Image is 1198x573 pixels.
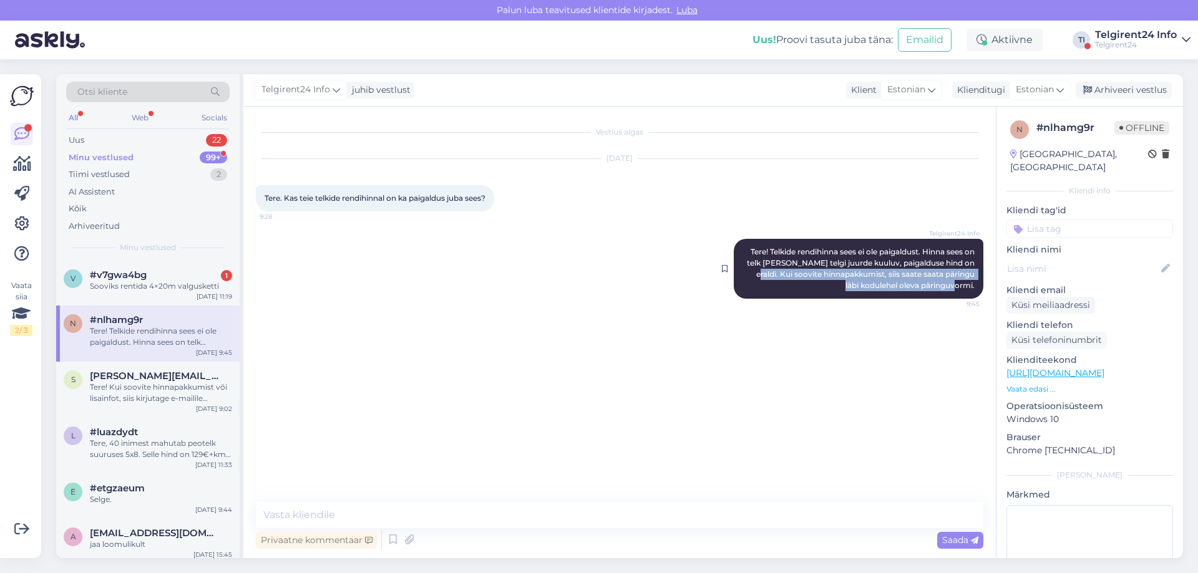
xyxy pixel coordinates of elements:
button: Emailid [898,28,952,52]
div: Minu vestlused [69,152,134,164]
div: [DATE] [256,153,983,164]
div: juhib vestlust [347,84,411,97]
div: Klient [846,84,877,97]
div: [PERSON_NAME] [1006,469,1173,481]
div: 99+ [200,152,227,164]
div: 22 [206,134,227,147]
span: Saada [942,534,978,546]
span: v [71,274,75,283]
div: Küsi telefoninumbrit [1006,332,1107,349]
div: Socials [199,110,230,126]
div: [DATE] 9:44 [195,505,232,514]
span: Minu vestlused [120,242,176,253]
div: Tere, 40 inimest mahutab peotelk suuruses 5x8. Selle hind on 129€+km. Kui soovite hinnapakkumist ... [90,438,232,460]
input: Lisa tag [1006,219,1173,238]
span: #v7gwa4bg [90,269,147,281]
div: Arhiveeri vestlus [1076,82,1172,99]
span: Estonian [887,83,925,97]
img: Askly Logo [10,84,34,108]
div: Selge. [90,494,232,505]
p: Chrome [TECHNICAL_ID] [1006,444,1173,457]
div: [DATE] 15:45 [193,550,232,559]
p: Brauser [1006,431,1173,444]
a: [URL][DOMAIN_NAME] [1006,367,1104,378]
div: # nlhamg9r [1036,120,1114,135]
div: 1 [221,270,232,281]
p: Kliendi telefon [1006,319,1173,332]
div: Tiimi vestlused [69,168,130,181]
p: Märkmed [1006,488,1173,501]
div: Proovi tasuta juba täna: [752,32,893,47]
span: n [70,319,76,328]
div: All [66,110,80,126]
span: #etgzaeum [90,483,145,494]
div: Kõik [69,203,87,215]
span: Estonian [1016,83,1054,97]
div: Aktiivne [967,29,1043,51]
div: Tere! Kui soovite hinnapakkumist või lisainfot, siis kirjutage e-mailile [EMAIL_ADDRESS][DOMAIN_N... [90,382,232,404]
p: Vaata edasi ... [1006,383,1173,395]
div: Vestlus algas [256,127,983,138]
div: Privaatne kommentaar [256,532,377,549]
div: [DATE] 9:02 [196,404,232,413]
span: #nlhamg9r [90,314,143,325]
span: a [71,532,76,541]
span: s [71,375,75,384]
div: TI [1073,31,1090,49]
div: [GEOGRAPHIC_DATA], [GEOGRAPHIC_DATA] [1010,148,1148,174]
div: 2 [210,168,227,181]
div: Arhiveeritud [69,220,120,233]
div: [DATE] 11:33 [195,460,232,469]
span: ailen@structo.ee [90,527,220,539]
div: Telgirent24 Info [1095,30,1177,40]
div: Uus [69,134,84,147]
div: AI Assistent [69,186,115,198]
span: l [71,431,75,440]
p: Operatsioonisüsteem [1006,400,1173,413]
a: Telgirent24 InfoTelgirent24 [1095,30,1191,50]
p: Windows 10 [1006,413,1173,426]
p: Klienditeekond [1006,354,1173,367]
span: Tere! Telkide rendihinna sees ei ole paigaldust. Hinna sees on telk [PERSON_NAME] telgi juurde ku... [747,247,976,290]
span: 9:45 [933,299,980,309]
div: Küsi meiliaadressi [1006,297,1095,314]
span: 9:28 [260,212,306,221]
div: Tere! Telkide rendihinna sees ei ole paigaldust. Hinna sees on telk [PERSON_NAME] telgi juurde ku... [90,325,232,348]
span: Tere. Kas teie telkide rendihinnal on ka paigaldus juba sees? [265,193,485,203]
b: Uus! [752,34,776,46]
span: Telgirent24 Info [929,229,980,238]
span: sophie.moran@dukece.com [90,370,220,382]
div: Web [129,110,151,126]
div: Telgirent24 [1095,40,1177,50]
span: Luba [673,4,701,16]
p: Kliendi email [1006,284,1173,297]
p: Kliendi nimi [1006,243,1173,256]
span: e [71,487,75,496]
div: 2 / 3 [10,325,32,336]
span: n [1016,125,1023,134]
div: Klienditugi [952,84,1005,97]
div: [DATE] 11:19 [197,292,232,301]
input: Lisa nimi [1007,262,1159,276]
div: Kliendi info [1006,185,1173,196]
div: Sooviks rentida 4×20m valgusketti [90,281,232,292]
span: #luazdydt [90,426,138,438]
div: jaa loomulikult [90,539,232,550]
span: Telgirent24 Info [261,83,330,97]
span: Otsi kliente [77,85,127,99]
span: Offline [1114,121,1169,135]
div: [DATE] 9:45 [196,348,232,357]
div: Vaata siia [10,280,32,336]
p: Kliendi tag'id [1006,204,1173,217]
